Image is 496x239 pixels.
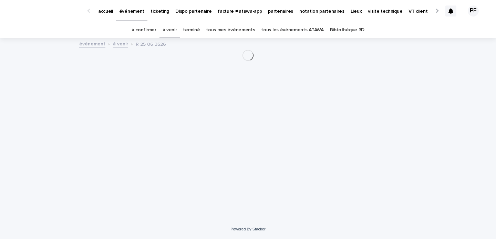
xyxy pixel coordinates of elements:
a: à confirmer [132,22,156,38]
a: tous les événements ATAWA [261,22,323,38]
p: R 25 06 3526 [136,40,166,47]
img: Ls34BcGeRexTGTNfXpUC [14,4,81,18]
div: PF [468,6,479,17]
a: à venir [163,22,177,38]
a: Powered By Stacker [230,227,265,231]
a: à venir [113,40,128,47]
a: terminé [183,22,200,38]
a: tous mes événements [206,22,255,38]
a: Bibliothèque 3D [330,22,364,38]
a: événement [79,40,105,47]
